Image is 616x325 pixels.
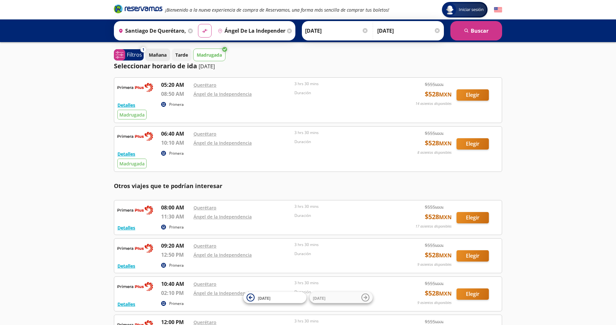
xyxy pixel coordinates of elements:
[294,90,392,96] p: Duración
[425,138,452,148] span: $ 528
[435,281,444,286] small: MXN
[294,213,392,219] p: Duración
[425,250,452,260] span: $ 528
[294,318,392,324] p: 3 hrs 30 mins
[193,140,252,146] a: Ángel de la Independencia
[117,263,135,269] button: Detalles
[193,290,252,296] a: Ángel de la Independencia
[456,6,486,13] span: Iniciar sesión
[199,62,215,70] p: [DATE]
[425,288,452,298] span: $ 528
[117,151,135,157] button: Detalles
[310,292,373,303] button: [DATE]
[117,224,135,231] button: Detalles
[313,295,325,301] span: [DATE]
[197,51,222,58] p: Madrugada
[127,51,142,59] p: Filtros
[117,280,153,293] img: RESERVAMOS
[417,150,452,155] p: 8 asientos disponibles
[425,212,452,222] span: $ 528
[175,51,188,58] p: Tarde
[439,140,452,147] small: MXN
[425,89,452,99] span: $ 528
[161,280,190,288] p: 10:40 AM
[439,214,452,221] small: MXN
[161,204,190,211] p: 08:00 AM
[116,23,186,39] input: Buscar Origen
[169,301,184,307] p: Primera
[456,89,489,101] button: Elegir
[215,23,286,39] input: Buscar Destino
[161,130,190,138] p: 06:40 AM
[415,101,452,106] p: 14 asientos disponibles
[117,301,135,308] button: Detalles
[243,292,306,303] button: [DATE]
[294,251,392,257] p: Duración
[161,289,190,297] p: 02:10 PM
[193,281,216,287] a: Querétaro
[114,61,197,71] p: Seleccionar horario de ida
[258,295,270,301] span: [DATE]
[294,204,392,209] p: 3 hrs 30 mins
[114,49,144,61] button: 1Filtros
[193,82,216,88] a: Querétaro
[117,242,153,255] img: RESERVAMOS
[417,262,452,267] p: 9 asientos disponibles
[119,161,145,167] span: Madrugada
[425,242,444,249] span: $ 555
[439,91,452,98] small: MXN
[193,205,216,211] a: Querétaro
[145,49,170,61] button: Mañana
[165,7,389,13] em: ¡Bienvenido a la nueva experiencia de compra de Reservamos, una forma más sencilla de comprar tus...
[425,280,444,287] span: $ 555
[294,289,392,295] p: Duración
[193,49,225,61] button: Madrugada
[161,213,190,220] p: 11:30 AM
[161,251,190,259] p: 12:50 PM
[161,90,190,98] p: 08:50 AM
[494,6,502,14] button: English
[435,243,444,248] small: MXN
[117,81,153,94] img: RESERVAMOS
[193,214,252,220] a: Ángel de la Independencia
[161,242,190,250] p: 09:20 AM
[193,131,216,137] a: Querétaro
[114,4,162,16] a: Brand Logo
[435,131,444,136] small: MXN
[294,130,392,136] p: 3 hrs 30 mins
[193,243,216,249] a: Querétaro
[169,151,184,156] p: Primera
[169,102,184,107] p: Primera
[161,81,190,89] p: 05:20 AM
[193,91,252,97] a: Ángel de la Independencia
[169,224,184,230] p: Primera
[172,49,192,61] button: Tarde
[435,205,444,210] small: MXN
[142,47,144,52] span: 1
[294,242,392,248] p: 3 hrs 30 mins
[294,280,392,286] p: 3 hrs 30 mins
[425,204,444,210] span: $ 555
[119,112,145,118] span: Madrugada
[456,138,489,150] button: Elegir
[117,102,135,108] button: Detalles
[425,318,444,325] span: $ 555
[435,82,444,87] small: MXN
[114,182,502,190] p: Otros viajes que te podrían interesar
[439,290,452,297] small: MXN
[193,252,252,258] a: Ángel de la Independencia
[294,139,392,145] p: Duración
[425,81,444,88] span: $ 555
[425,130,444,137] span: $ 555
[114,4,162,14] i: Brand Logo
[450,21,502,40] button: Buscar
[117,204,153,217] img: RESERVAMOS
[456,212,489,223] button: Elegir
[439,252,452,259] small: MXN
[435,319,444,324] small: MXN
[294,81,392,87] p: 3 hrs 30 mins
[149,51,167,58] p: Mañana
[456,288,489,300] button: Elegir
[377,23,441,39] input: Opcional
[161,139,190,147] p: 10:10 AM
